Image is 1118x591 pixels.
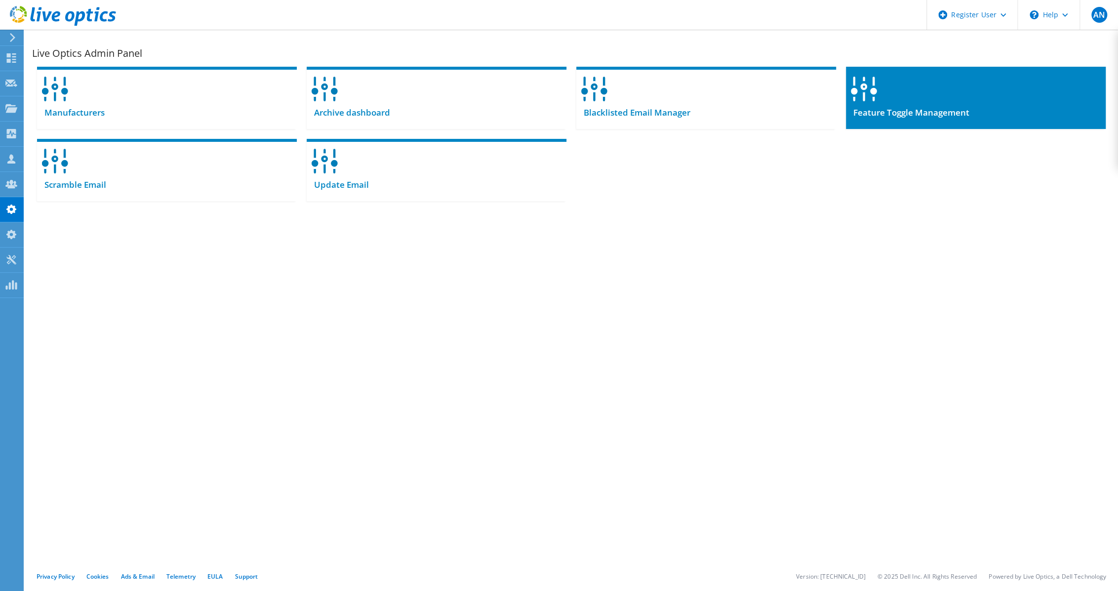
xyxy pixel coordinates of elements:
[796,572,866,581] li: Version: [TECHNICAL_ID]
[37,67,297,129] a: Manufacturers
[37,139,297,201] a: Scramble Email
[37,107,105,118] span: Manufacturers
[32,48,1106,58] h1: Live Optics Admin Panel
[37,179,106,190] span: Scramble Email
[846,107,969,118] span: Feature Toggle Management
[576,67,836,129] a: Blacklisted Email Manager
[846,67,1106,129] a: Feature Toggle Management
[307,67,566,129] a: Archive dashboard
[307,107,390,118] span: Archive dashboard
[878,572,977,581] li: © 2025 Dell Inc. All Rights Reserved
[166,572,196,581] a: Telemetry
[37,572,75,581] a: Privacy Policy
[235,572,258,581] a: Support
[207,572,223,581] a: EULA
[86,572,109,581] a: Cookies
[307,179,369,190] span: Update Email
[1091,7,1107,23] span: AN
[121,572,155,581] a: Ads & Email
[1030,10,1038,19] svg: \n
[576,107,690,118] span: Blacklisted Email Manager
[989,572,1106,581] li: Powered by Live Optics, a Dell Technology
[307,139,566,201] a: Update Email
